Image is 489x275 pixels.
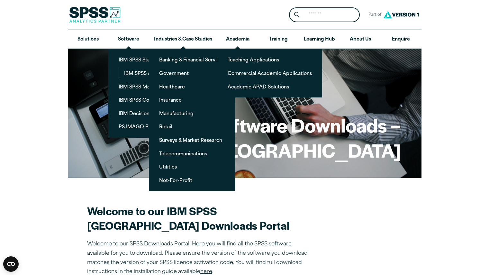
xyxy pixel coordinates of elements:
[113,54,230,66] a: IBM SPSS Statistics
[113,121,230,133] a: PS IMAGO PRO
[69,7,121,23] img: SPSS Analytics Partner
[149,30,217,49] a: Industries & Case Studies
[289,7,360,23] form: Site Header Search Form
[294,12,299,17] svg: Search magnifying glass icon
[222,54,317,66] a: Teaching Applications
[200,269,212,274] a: here
[154,94,230,106] a: Insurance
[154,81,230,93] a: Healthcare
[154,161,230,173] a: Utilities
[222,67,317,79] a: Commercial Academic Applications
[154,107,230,119] a: Manufacturing
[113,107,230,119] a: IBM Decision Optimisation
[68,30,108,49] a: Solutions
[87,204,312,233] h2: Welcome to our IBM SPSS [GEOGRAPHIC_DATA] Downloads Portal
[119,67,230,79] a: IBM SPSS Amos
[217,49,322,97] ul: Academia
[154,67,230,79] a: Government
[3,256,19,272] button: Open CMP widget
[113,94,230,106] a: IBM SPSS Collaboration Deployment Services
[365,10,382,20] span: Part of
[340,30,381,49] a: About Us
[154,54,230,66] a: Banking & Financial Services
[222,81,317,93] a: Academic APAD Solutions
[258,30,298,49] a: Training
[154,174,230,186] a: Not-For-Profit
[108,49,235,138] ul: Software
[382,9,421,21] img: Version1 Logo
[299,30,340,49] a: Learning Hub
[154,134,230,146] a: Surveys & Market Research
[154,148,230,160] a: Telecommunications
[149,49,235,191] ul: Industries & Case Studies
[154,121,230,133] a: Retail
[108,30,149,49] a: Software
[217,30,258,49] a: Academia
[291,9,303,21] button: Search magnifying glass icon
[68,30,421,49] nav: Desktop version of site main menu
[381,30,421,49] a: Enquire
[113,81,230,93] a: IBM SPSS Modeler
[88,113,401,162] h1: Software Downloads – [GEOGRAPHIC_DATA]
